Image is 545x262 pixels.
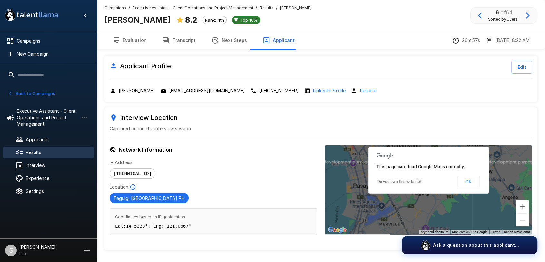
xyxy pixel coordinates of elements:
button: Zoom out [516,214,529,226]
button: Ask a question about this applicant... [402,236,537,254]
u: Results [260,5,273,10]
a: Terms (opens in new tab) [491,230,500,234]
div: The time between starting and completing the interview [452,37,480,44]
b: 6 [495,9,499,16]
svg: Based on IP Address and not guaranteed to be accurate [130,184,136,190]
p: Ask a question about this applicant... [433,242,519,248]
button: Zoom in [516,200,529,213]
p: 26m 57s [462,37,480,44]
button: Next Steps [203,31,255,49]
span: [PERSON_NAME] [280,5,312,11]
span: / [129,5,130,11]
button: OK [457,176,480,187]
p: Lat: 14.5333 °, Lng: 121.0667 ° [115,223,312,229]
span: Top 10% [238,17,260,23]
span: / [276,5,277,11]
button: Edit [511,61,532,74]
h6: Interview Location [110,112,532,123]
p: [PHONE_NUMBER] [259,88,299,94]
u: Executive Assistant - Client Operations and Project Management [133,5,253,10]
p: IP Address [110,159,317,166]
div: Click to copy [250,88,299,94]
button: Keyboard shortcuts [421,230,448,234]
img: Google [327,226,348,234]
p: [DATE] 8:22 AM [495,37,530,44]
b: 8.2 [185,15,197,25]
b: [PERSON_NAME] [104,15,171,25]
div: Click to copy [110,88,155,94]
span: [TECHNICAL_ID] [110,171,155,176]
span: Sorted by Overall [488,16,520,23]
span: Rank: 4th [203,17,226,23]
a: Open this area in Google Maps (opens a new window) [327,226,348,234]
button: Applicant [255,31,302,49]
span: Coordinates based on IP geolocation [115,214,312,220]
h6: Network Information [110,145,317,154]
span: of 64 [500,9,512,16]
span: This page can't load Google Maps correctly. [376,164,465,169]
u: Campaigns [104,5,126,10]
a: LinkedIn Profile [313,88,346,94]
a: Resume [360,87,376,94]
p: [PERSON_NAME] [119,88,155,94]
span: / [256,5,257,11]
div: Open LinkedIn profile [304,88,346,94]
a: Do you own this website? [377,179,421,184]
div: The date and time when the interview was completed [485,37,530,44]
button: Transcript [154,31,203,49]
div: Click to copy [160,88,245,94]
p: [EMAIL_ADDRESS][DOMAIN_NAME] [169,88,245,94]
span: Taguig, [GEOGRAPHIC_DATA] PH [110,195,189,201]
h6: Applicant Profile [110,61,171,71]
button: Evaluation [104,31,154,49]
p: Location [110,184,128,190]
img: logo_glasses@2x.png [420,240,431,250]
div: Download resume [351,87,376,94]
span: Map data ©2025 Google [452,230,487,234]
a: Report a map error [504,230,530,234]
p: Captured during the interview session [110,125,532,132]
